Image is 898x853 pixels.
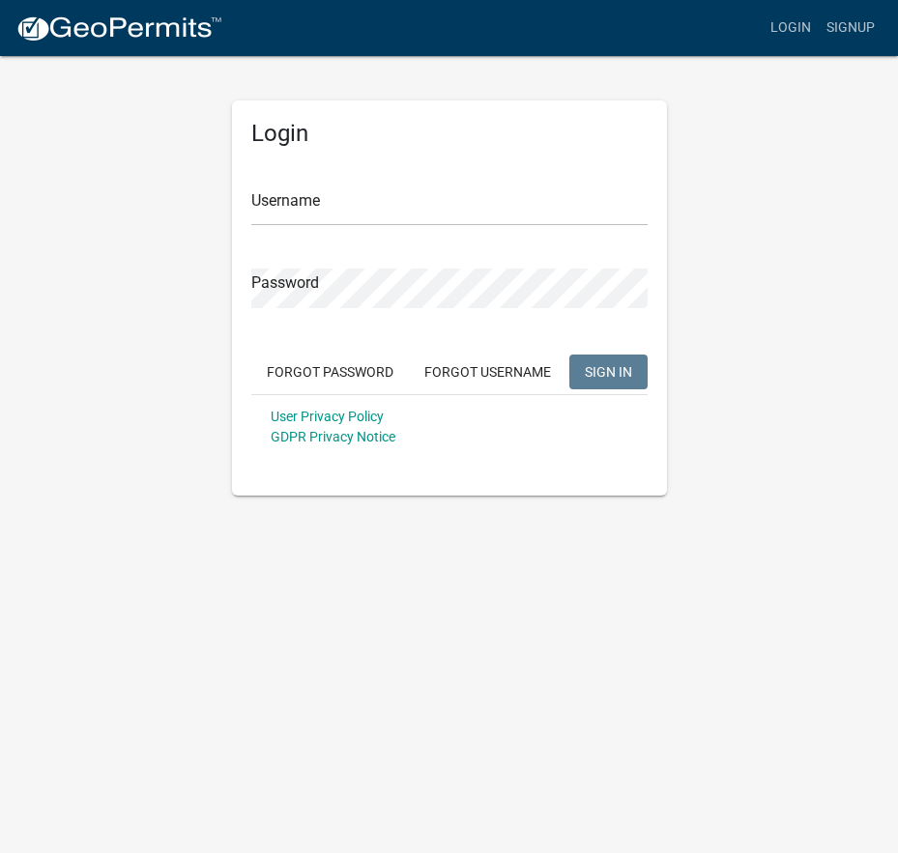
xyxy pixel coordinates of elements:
button: Forgot Username [409,355,566,389]
a: Signup [819,10,883,46]
h5: Login [251,120,648,148]
button: Forgot Password [251,355,409,389]
span: SIGN IN [585,363,632,379]
a: Login [763,10,819,46]
button: SIGN IN [569,355,648,389]
a: User Privacy Policy [271,409,384,424]
a: GDPR Privacy Notice [271,429,395,444]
